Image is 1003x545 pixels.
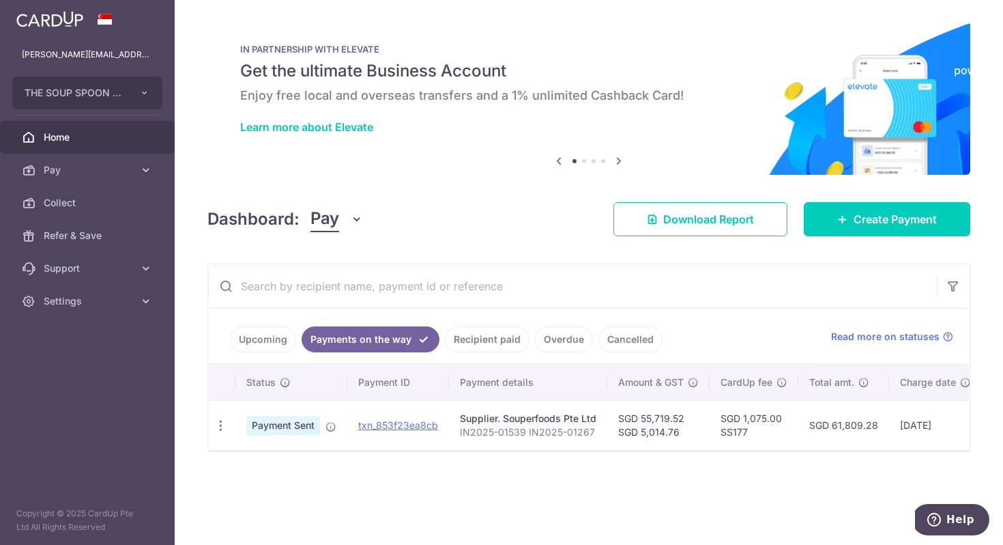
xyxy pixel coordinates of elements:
span: Status [246,376,276,389]
h5: Get the ultimate Business Account [240,60,937,82]
a: Cancelled [598,326,663,352]
span: Total amt. [809,376,854,389]
td: [DATE] [889,400,982,450]
span: CardUp fee [721,376,772,389]
a: Download Report [613,202,787,236]
img: CardUp [16,11,83,27]
span: Charge date [900,376,956,389]
td: SGD 61,809.28 [798,400,889,450]
a: Read more on statuses [831,330,953,344]
a: Payments on the way [302,326,439,352]
a: Recipient paid [445,326,529,352]
span: Download Report [663,211,754,227]
span: Read more on statuses [831,330,940,344]
input: Search by recipient name, payment id or reference [208,264,937,308]
span: Settings [44,294,134,308]
th: Payment ID [347,365,449,400]
span: Refer & Save [44,229,134,242]
span: Amount & GST [618,376,684,389]
a: Create Payment [804,202,970,236]
span: Collect [44,196,134,210]
span: Support [44,262,134,275]
th: Payment details [449,365,607,400]
a: txn_853f23ea8cb [358,419,438,431]
h4: Dashboard: [207,207,300,232]
a: Learn more about Elevate [240,120,373,134]
p: [PERSON_NAME][EMAIL_ADDRESS][PERSON_NAME][DOMAIN_NAME] [22,48,153,61]
button: THE SOUP SPOON PTE LTD [12,76,162,109]
h6: Enjoy free local and overseas transfers and a 1% unlimited Cashback Card! [240,87,937,104]
img: Renovation banner [207,22,970,175]
button: Pay [310,206,363,232]
span: Pay [44,163,134,177]
span: Create Payment [854,211,937,227]
span: Payment Sent [246,416,320,435]
p: IN PARTNERSHIP WITH ELEVATE [240,44,937,55]
a: Overdue [535,326,593,352]
span: THE SOUP SPOON PTE LTD [25,86,126,100]
span: Pay [310,206,339,232]
a: Upcoming [230,326,296,352]
div: Supplier. Souperfoods Pte Ltd [460,412,596,425]
td: SGD 1,075.00 SS177 [710,400,798,450]
iframe: Opens a widget where you can find more information [915,504,989,538]
span: Home [44,130,134,144]
p: IN2025-01539 IN2025-01267 [460,425,596,439]
td: SGD 55,719.52 SGD 5,014.76 [607,400,710,450]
